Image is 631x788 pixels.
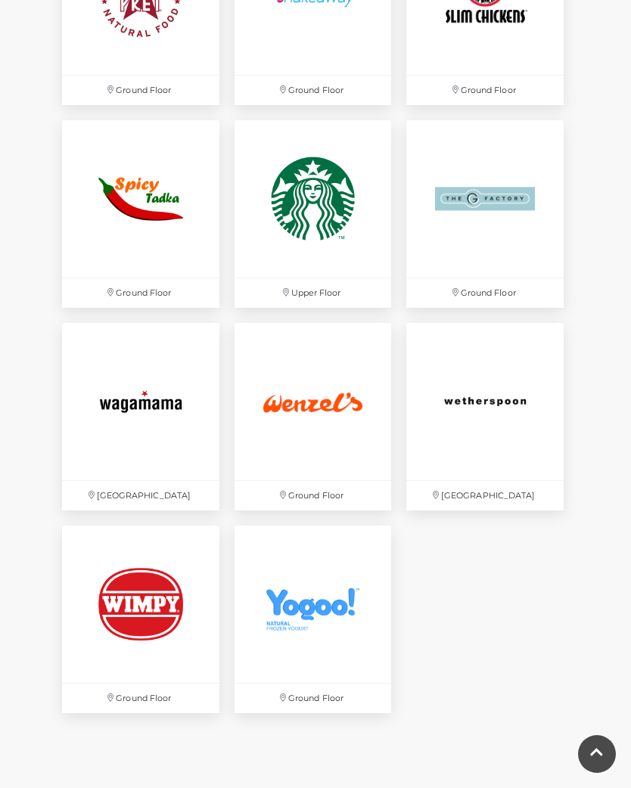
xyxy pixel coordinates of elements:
a: [GEOGRAPHIC_DATA] [54,315,227,518]
p: Upper Floor [235,278,392,308]
a: Ground Floor [399,113,571,315]
a: Ground Floor [54,113,227,315]
p: Ground Floor [235,684,392,713]
p: [GEOGRAPHIC_DATA] [62,481,219,510]
p: Ground Floor [62,684,219,713]
a: Starbucks at Festival Place, Basingstoke Upper Floor [227,113,399,315]
p: Ground Floor [62,278,219,308]
a: Yogoo at Festival Place Ground Floor [227,518,399,721]
p: [GEOGRAPHIC_DATA] [406,481,564,510]
a: Ground Floor [227,315,399,518]
a: Ground Floor [54,518,227,721]
p: Ground Floor [406,76,564,105]
p: Ground Floor [406,278,564,308]
img: Yogoo at Festival Place [235,526,392,683]
img: Starbucks at Festival Place, Basingstoke [235,120,392,278]
a: [GEOGRAPHIC_DATA] [399,315,571,518]
p: Ground Floor [235,481,392,510]
p: Ground Floor [235,76,392,105]
p: Ground Floor [62,76,219,105]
